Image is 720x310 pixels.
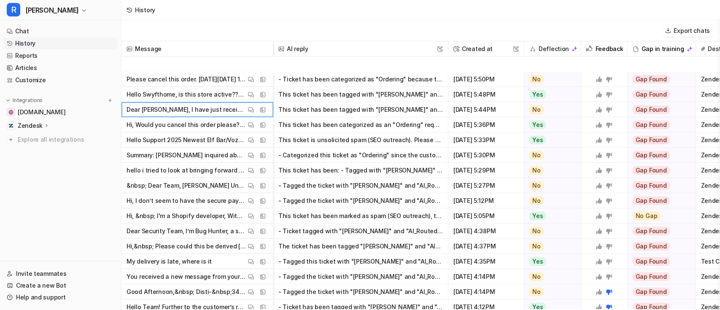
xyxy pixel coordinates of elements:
[452,284,520,299] span: [DATE] 4:14PM
[524,148,576,163] button: No
[127,163,246,178] p: hello i tried to look at bringing forward but seemed no dates available? would love to come forwa...
[663,24,713,37] button: Export chats
[633,227,670,235] span: Gap Found
[524,284,576,299] button: No
[18,121,43,130] p: Zendesk
[628,178,690,193] button: Gap Found
[127,178,246,193] p: &nbsp; Dear Team, [PERSON_NAME] Uncommon, [STREET_ADDRESS] [GEOGRAPHIC_DATA] WC1 6LJ [GEOGRAPHIC_...
[278,178,443,193] button: - Tagged the ticket with "[PERSON_NAME]" and "AI_Routed" to mark that it has been triaged. - Set ...
[127,284,246,299] p: Good Afternoon,&nbsp; Disti-&nbsp;346132 Customer -&nbsp;[PERSON_NAME] Address -&nbsp;[STREET_ADD...
[529,242,544,251] span: No
[633,151,670,159] span: Gap Found
[633,212,661,220] span: No Gap
[278,193,443,208] button: - Tagged the ticket with "[PERSON_NAME]" and "AI_Routed". - Categorized as "Ordering" in the ROUT...
[633,75,670,84] span: Gap Found
[278,254,443,269] button: - Tagged this ticket with "[PERSON_NAME]" and "AI_Routed" for tracking. - Categorized the ticket ...
[127,132,246,148] p: Hello Support 2025 Newest Elf Bar/Vozol/[PERSON_NAME]/JNR/EONYS Vape Pls add my whatsapp soon tha...
[278,163,443,178] button: This ticket has been: - Tagged with "[PERSON_NAME]" and "AI_Routed" - Categorized as "Ordering" (...
[633,197,670,205] span: Gap Found
[529,288,544,296] span: No
[278,102,443,117] button: This ticket has been tagged with "[PERSON_NAME]" and "AI_Routed," categorized as "Ordering," and ...
[127,224,246,239] p: Dear Security Team, I’m Bug Hunter, a security researcher focused on responsible disclosure and e...
[633,166,670,175] span: Gap Found
[127,208,246,224] p: Hi, &nbsp; I'm a Shopify developer, With over 11 years of experience in Shopify store development...
[3,25,118,37] a: Chat
[628,72,690,87] button: Gap Found
[524,208,576,224] button: Yes
[633,242,670,251] span: Gap Found
[278,148,443,163] button: - Categorized this ticket as "Ordering" since the customer is requesting a change to the delivery...
[3,50,118,62] a: Reports
[529,197,544,205] span: No
[278,239,443,254] button: The ticket has been tagged "[PERSON_NAME]" and "AI_Routed" and categorized as "Ordering" based on...
[539,41,569,57] h2: Deflection
[529,257,546,266] span: Yes
[18,108,65,116] span: [DOMAIN_NAME]
[524,269,576,284] button: No
[452,254,520,269] span: [DATE] 4:35PM
[452,208,520,224] span: [DATE] 5:05PM
[596,41,623,57] h2: Feedback
[628,208,690,224] button: No Gap
[529,151,544,159] span: No
[524,117,576,132] button: Yes
[452,163,520,178] span: [DATE] 5:29PM
[18,133,114,146] span: Explore all integrations
[7,3,20,16] span: R
[452,102,520,117] span: [DATE] 5:44PM
[127,102,246,117] p: Dear [PERSON_NAME], I have just received an email and a text from AIT that they will deliver our ...
[278,208,443,224] button: This ticket has been marked as spam (SEO outreach), tagged accordingly, closed, and an internal n...
[278,284,443,299] button: - Tagged the ticket with "[PERSON_NAME]" and "AI_Routed". - Set ROUTING TOOL to "Quality" as the ...
[3,280,118,291] a: Create a new Bot
[3,291,118,303] a: Help and support
[13,97,43,104] p: Integrations
[529,105,544,114] span: No
[8,123,13,128] img: Zendesk
[524,132,576,148] button: Yes
[524,254,576,269] button: Yes
[278,269,443,284] button: - Tagged the ticket with "[PERSON_NAME]" and "AI_Routed" for tracking. - Categorized this as "Sal...
[628,102,690,117] button: Gap Found
[529,90,546,99] span: Yes
[524,193,576,208] button: No
[277,41,445,57] span: AI reply
[628,117,690,132] button: Gap Found
[524,178,576,193] button: No
[452,117,520,132] span: [DATE] 5:36PM
[633,90,670,99] span: Gap Found
[628,148,690,163] button: Gap Found
[452,72,520,87] span: [DATE] 5:50PM
[633,105,670,114] span: Gap Found
[8,110,13,115] img: swyfthome.com
[529,227,544,235] span: No
[452,239,520,254] span: [DATE] 4:37PM
[628,87,690,102] button: Gap Found
[452,41,520,57] span: Created at
[107,97,113,103] img: menu_add.svg
[628,224,690,239] button: Gap Found
[529,121,546,129] span: Yes
[628,269,690,284] button: Gap Found
[127,117,246,132] p: Hi, Would you cancel this order please?&nbsp; I chose the wrong material. Kind&nbsp;regards, [PER...
[633,181,670,190] span: Gap Found
[524,224,576,239] button: No
[452,224,520,239] span: [DATE] 4:38PM
[452,178,520,193] span: [DATE] 5:27PM
[3,74,118,86] a: Customize
[127,269,246,284] p: You received a new message from your online store's contact form. Country Code: GB Name: [PERSON_...
[452,148,520,163] span: [DATE] 5:30PM
[25,4,79,16] span: [PERSON_NAME]
[628,284,690,299] button: Gap Found
[5,97,11,103] img: expand menu
[3,106,118,118] a: swyfthome.com[DOMAIN_NAME]
[529,75,544,84] span: No
[125,41,270,57] span: Message
[524,239,576,254] button: No
[524,163,576,178] button: No
[524,102,576,117] button: No
[524,87,576,102] button: Yes
[278,132,443,148] button: This ticket is unsolicited spam (SEO outreach). Please note that it should be closed and marked a...
[633,272,670,281] span: Gap Found
[628,193,690,208] button: Gap Found
[524,72,576,87] button: No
